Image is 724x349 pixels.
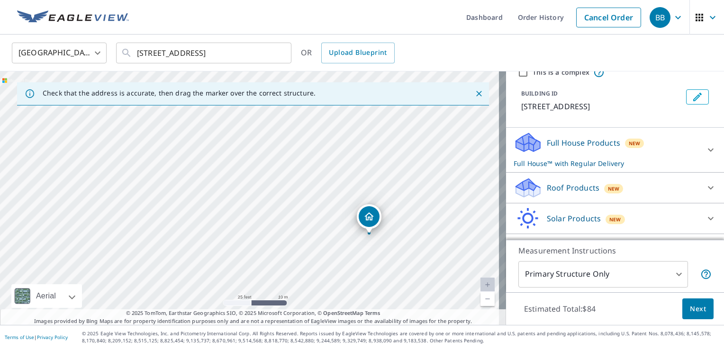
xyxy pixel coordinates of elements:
div: OR [301,43,395,63]
p: Measurement Instructions [518,245,712,256]
div: [GEOGRAPHIC_DATA] [12,40,107,66]
span: Your report will include only the primary structure on the property. For example, a detached gara... [700,269,712,280]
div: Solar ProductsNew [514,207,716,230]
a: Upload Blueprint [321,43,394,63]
a: Terms [365,309,380,316]
p: Estimated Total: $84 [516,298,603,319]
span: New [608,185,620,192]
label: This is a complex [533,68,589,77]
p: BUILDING ID [521,89,558,97]
p: Full House™ with Regular Delivery [514,158,699,168]
p: Roof Products [547,182,599,193]
p: Check that the address is accurate, then drag the marker over the correct structure. [43,89,316,97]
div: BB [650,7,670,28]
span: New [609,216,621,223]
button: Edit building 1 [686,89,709,105]
button: Close [473,87,485,100]
div: Aerial [33,284,59,308]
div: Aerial [11,284,82,308]
input: Search by address or latitude-longitude [137,40,272,66]
a: OpenStreetMap [323,309,363,316]
span: New [629,140,641,147]
p: © 2025 Eagle View Technologies, Inc. and Pictometry International Corp. All Rights Reserved. Repo... [82,330,719,344]
p: Full House Products [547,137,620,148]
a: Current Level 20, Zoom Out [480,292,495,306]
span: Upload Blueprint [329,47,387,59]
span: © 2025 TomTom, Earthstar Geographics SIO, © 2025 Microsoft Corporation, © [126,309,380,317]
p: | [5,334,68,340]
span: Next [690,303,706,315]
p: Solar Products [547,213,601,224]
div: Walls ProductsNew [514,238,716,261]
div: Roof ProductsNew [514,176,716,199]
img: EV Logo [17,10,129,25]
a: Privacy Policy [37,334,68,340]
div: Primary Structure Only [518,261,688,288]
div: Dropped pin, building 1, Residential property, 8315 Natchez St Tampa, FL 33637 [357,204,381,234]
div: Full House ProductsNewFull House™ with Regular Delivery [514,131,716,168]
a: Terms of Use [5,334,34,340]
button: Next [682,298,714,320]
a: Cancel Order [576,8,641,27]
a: Current Level 20, Zoom In Disabled [480,278,495,292]
p: [STREET_ADDRESS] [521,101,682,112]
